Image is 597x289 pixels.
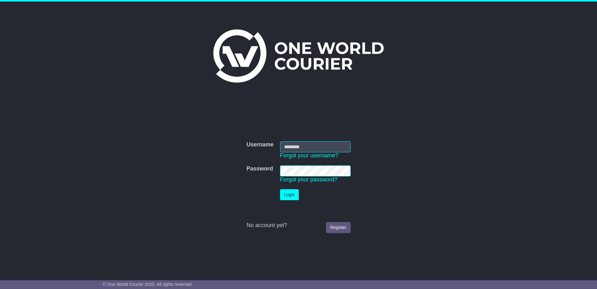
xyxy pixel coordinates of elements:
span: © One World Courier 2025. All rights reserved. [103,282,193,287]
div: No account yet? [246,222,350,229]
img: One World [213,29,384,83]
label: Username [246,141,274,148]
a: Register [326,222,350,233]
a: Forgot your password? [280,176,338,183]
a: Forgot your username? [280,152,338,159]
button: Login [280,189,299,200]
label: Password [246,165,273,172]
